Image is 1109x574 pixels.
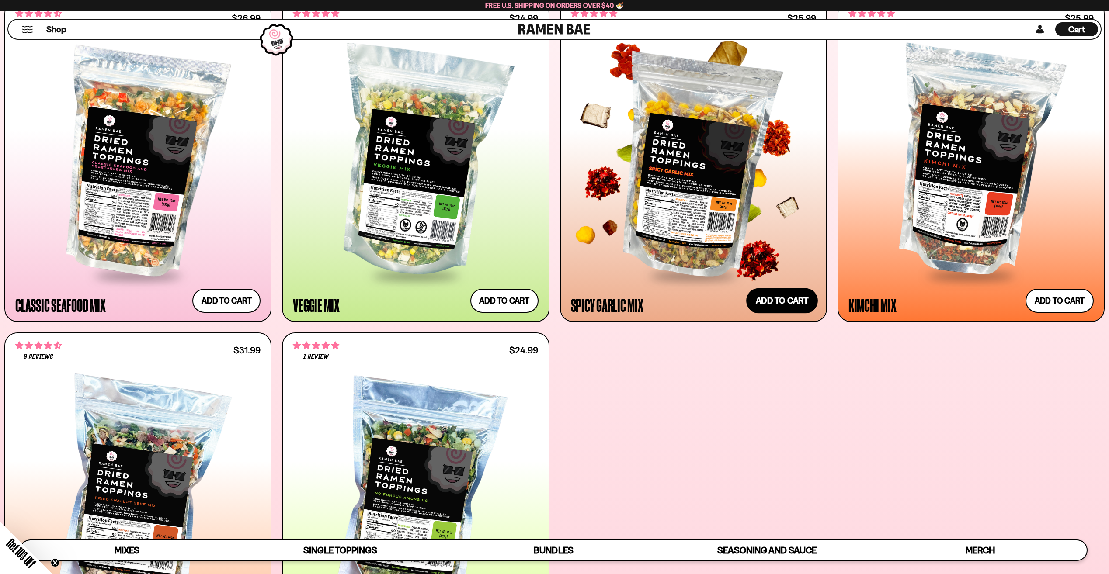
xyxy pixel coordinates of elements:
a: 4.76 stars 1393 reviews $24.99 Veggie Mix Add to cart [282,0,549,322]
div: Spicy Garlic Mix [571,297,643,313]
span: Cart [1068,24,1085,35]
span: Mixes [115,545,139,556]
div: Veggie Mix [293,297,340,313]
span: Seasoning and Sauce [717,545,817,556]
span: Merch [966,545,995,556]
a: 4.75 stars 942 reviews $25.99 Spicy Garlic Mix Add to cart [560,0,827,322]
a: Bundles [447,540,661,560]
a: Merch [873,540,1087,560]
div: $31.99 [233,346,261,354]
a: 4.68 stars 2793 reviews $26.99 Classic Seafood Mix Add to cart [4,0,271,322]
a: Single Toppings [234,540,447,560]
span: Get 10% Off [4,536,38,570]
span: 4.56 stars [15,340,62,351]
span: Free U.S. Shipping on Orders over $40 🍜 [485,1,624,10]
span: Bundles [534,545,573,556]
span: 5.00 stars [293,340,339,351]
a: 4.76 stars 426 reviews $25.99 Kimchi Mix Add to cart [838,0,1105,322]
div: Kimchi Mix [848,297,897,313]
button: Mobile Menu Trigger [21,26,33,33]
button: Add to cart [470,289,539,313]
div: Classic Seafood Mix [15,297,105,313]
button: Add to cart [1026,289,1094,313]
button: Close teaser [51,558,59,567]
a: Seasoning and Sauce [660,540,873,560]
span: 9 reviews [24,353,53,360]
a: Shop [46,22,66,36]
div: $24.99 [509,346,538,354]
button: Add to cart [192,289,261,313]
span: Single Toppings [303,545,377,556]
span: Shop [46,24,66,35]
div: Cart [1055,20,1098,39]
button: Add to cart [746,288,818,314]
a: Mixes [21,540,234,560]
span: 1 review [303,353,329,360]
